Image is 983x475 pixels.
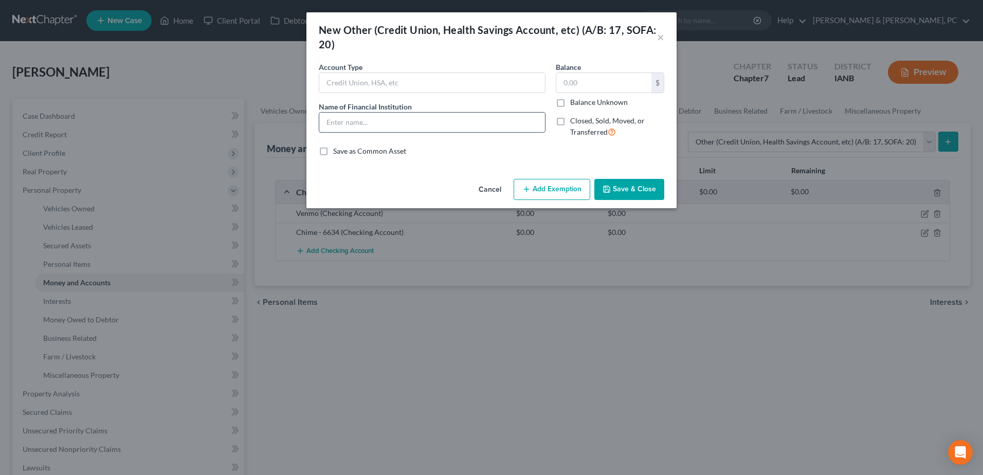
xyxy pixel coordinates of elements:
span: Name of Financial Institution [319,102,412,111]
button: Save & Close [594,179,664,200]
label: Account Type [319,62,362,72]
input: 0.00 [556,73,651,93]
input: Enter name... [319,113,545,132]
button: Cancel [470,180,509,200]
input: Credit Union, HSA, etc [319,73,545,93]
label: Balance [556,62,581,72]
label: Save as Common Asset [333,146,406,156]
div: Open Intercom Messenger [948,440,973,465]
div: New Other (Credit Union, Health Savings Account, etc) (A/B: 17, SOFA: 20) [319,23,657,51]
label: Balance Unknown [570,97,628,107]
button: × [657,31,664,43]
span: Closed, Sold, Moved, or Transferred [570,116,645,136]
div: $ [651,73,664,93]
button: Add Exemption [514,179,590,200]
